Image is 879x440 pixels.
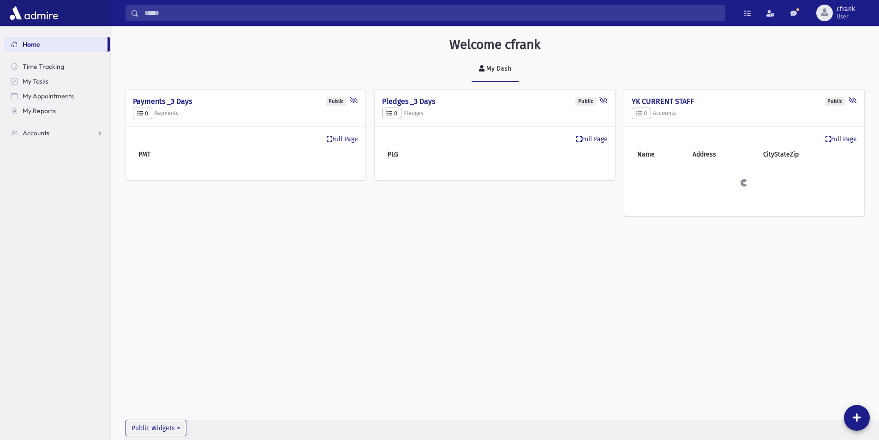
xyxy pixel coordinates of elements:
[837,6,855,13] span: cfrank
[382,108,607,120] h5: Pledges
[326,97,346,106] div: Public
[23,129,49,137] span: Accounts
[23,62,64,71] span: Time Tracking
[23,92,74,100] span: My Appointments
[632,144,687,165] th: Name
[636,110,647,117] span: 0
[139,5,725,21] input: Search
[758,144,857,165] th: CityStateZip
[825,97,845,106] div: Public
[632,97,857,106] h4: YK CURRENT STAFF
[449,37,540,53] h3: Welcome cfrank
[126,420,186,436] button: Public Widgets
[4,74,110,89] a: My Tasks
[4,103,110,118] a: My Reports
[133,144,210,165] th: PMT
[837,13,855,20] span: User
[484,65,511,72] div: My Dash
[4,89,110,103] a: My Appointments
[133,97,358,106] h4: Payments _3 Days
[472,56,519,82] a: My Dash
[137,110,148,117] span: 0
[23,77,48,85] span: My Tasks
[575,97,596,106] div: Public
[386,110,397,117] span: 0
[7,4,60,22] img: AdmirePro
[4,126,110,140] a: Accounts
[382,108,401,120] button: 0
[382,144,456,165] th: PLG
[382,97,607,106] h4: Pledges _3 Days
[687,144,758,165] th: Address
[327,134,358,144] a: Full Page
[133,108,152,120] button: 0
[23,40,40,48] span: Home
[632,108,651,120] button: 0
[23,107,56,115] span: My Reports
[4,59,110,74] a: Time Tracking
[576,134,608,144] a: Full Page
[825,134,857,144] a: Full Page
[133,108,358,120] h5: Payments
[4,37,108,52] a: Home
[632,108,857,120] h5: Accounts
